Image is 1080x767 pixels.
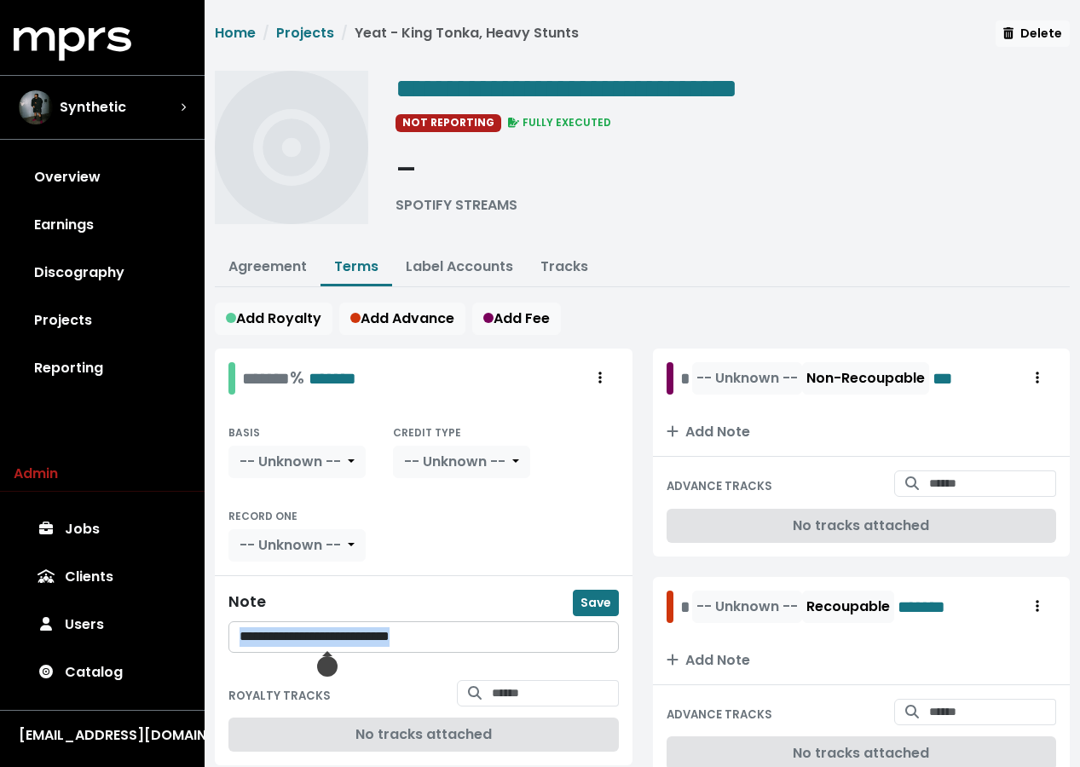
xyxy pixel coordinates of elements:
a: Tracks [540,257,588,276]
li: Yeat - King Tonka, Heavy Stunts [334,23,579,43]
span: Save [580,594,611,611]
button: Royalty administration options [1019,362,1056,395]
span: Synthetic [60,97,126,118]
a: Overview [14,153,191,201]
span: Non-Recoupable [806,368,925,388]
span: Add Note [667,650,750,670]
button: Royalty administration options [581,362,619,395]
span: -- Unknown -- [240,535,341,555]
a: Label Accounts [406,257,513,276]
div: [EMAIL_ADDRESS][DOMAIN_NAME] [19,725,186,746]
a: Catalog [14,649,191,696]
input: Search for tracks by title and link them to this royalty [492,680,619,706]
button: -- Unknown -- [228,529,366,562]
small: ADVANCE TRACKS [667,478,772,494]
span: Add Note [667,422,750,441]
button: Delete [996,20,1070,47]
span: % [290,366,304,389]
button: -- Unknown -- [692,591,802,623]
button: -- Unknown -- [692,362,802,395]
img: The selected account / producer [19,90,53,124]
button: [EMAIL_ADDRESS][DOMAIN_NAME] [14,724,191,747]
input: Search for tracks by title and link them to this advance [929,699,1056,725]
small: CREDIT TYPE [393,425,461,440]
span: FULLY EXECUTED [505,115,612,130]
button: -- Unknown -- [228,446,366,478]
input: Search for tracks by title and link them to this advance [929,470,1056,497]
a: Earnings [14,201,191,249]
nav: breadcrumb [215,23,579,57]
span: Add Royalty [226,309,321,328]
span: Add Advance [350,309,454,328]
button: Add Royalty [215,303,332,335]
a: Agreement [228,257,307,276]
span: Edit value [933,366,962,391]
div: Note [228,593,266,611]
span: Add Fee [483,309,550,328]
small: RECORD ONE [228,509,297,523]
a: Projects [276,23,334,43]
button: Add Note [653,408,1071,456]
div: No tracks attached [667,509,1057,543]
small: ROYALTY TRACKS [228,688,331,704]
a: Reporting [14,344,191,392]
small: ADVANCE TRACKS [667,706,772,723]
a: Home [215,23,256,43]
span: Recoupable [806,597,890,616]
div: - [396,146,517,195]
button: Non-Recoupable [802,362,929,395]
button: Royalty administration options [1019,591,1056,623]
small: BASIS [228,425,260,440]
button: Add Fee [472,303,561,335]
button: Add Advance [339,303,465,335]
button: -- Unknown -- [393,446,530,478]
span: Edit value [396,75,737,102]
a: Clients [14,553,191,601]
button: Recoupable [802,591,894,623]
span: Edit value [680,594,690,620]
span: -- Unknown -- [240,452,341,471]
span: Edit value [898,594,975,620]
span: -- Unknown -- [696,368,798,388]
a: mprs logo [14,33,131,53]
div: SPOTIFY STREAMS [396,195,517,216]
a: Terms [334,257,378,276]
span: Edit value [242,370,290,387]
button: Save [573,590,619,616]
span: Edit value [680,366,690,391]
img: Album cover for this project [215,71,368,224]
a: Users [14,601,191,649]
button: Add Note [653,637,1071,684]
div: No tracks attached [228,718,619,752]
a: Discography [14,249,191,297]
a: Projects [14,297,191,344]
span: Edit value [309,370,356,387]
span: -- Unknown -- [696,597,798,616]
span: NOT REPORTING [396,114,501,131]
span: -- Unknown -- [404,452,505,471]
span: Delete [1003,25,1062,42]
a: Jobs [14,505,191,553]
